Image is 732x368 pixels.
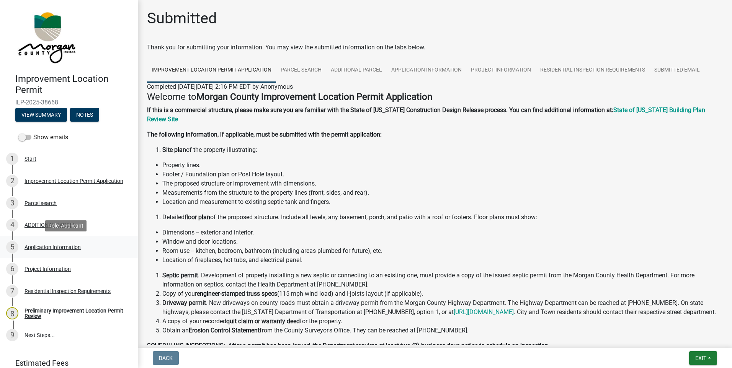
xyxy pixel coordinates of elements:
[15,108,67,122] button: View Summary
[6,241,18,253] div: 5
[162,179,723,188] li: The proposed structure or improvement with dimensions.
[15,99,123,106] span: ILP-2025-38668
[162,271,723,289] li: . Development of property installing a new septic or connecting to an existing one, must provide ...
[153,351,179,365] button: Back
[162,228,723,237] li: Dimensions -- exterior and interior.
[147,342,550,349] strong: SCHEDULING INSPECTIONS: After a permit has been issued, the Department requires at least two (2) ...
[25,200,57,206] div: Parcel search
[70,112,99,118] wm-modal-confirm: Notes
[25,156,36,161] div: Start
[162,170,723,179] li: Footer / Foundation plan or Post Hole layout.
[147,131,382,138] strong: The following information, if applicable, must be submitted with the permit application:
[25,244,81,250] div: Application Information
[162,299,206,306] strong: Driveway permit
[536,58,650,83] a: Residential Inspection Requirements
[276,58,326,83] a: Parcel search
[6,329,18,341] div: 9
[162,161,723,170] li: Property lines.
[226,318,300,325] strong: quit claim or warranty deed
[185,213,210,221] strong: floor plan
[159,355,173,361] span: Back
[387,58,466,83] a: Application Information
[162,317,723,326] li: A copy of your recorded for the property.
[326,58,387,83] a: ADDITIONAL PARCEL
[454,308,514,316] a: [URL][DOMAIN_NAME]
[695,355,706,361] span: Exit
[162,145,723,155] li: of the property illustrating:
[45,220,87,231] div: Role: Applicant
[25,308,126,319] div: Preliminary Improvement Location Permit Review
[25,266,71,272] div: Project Information
[6,175,18,187] div: 2
[15,73,132,96] h4: Improvement Location Permit
[18,133,68,142] label: Show emails
[162,237,723,246] li: Window and door locations.
[162,213,723,222] li: Detailed of the proposed structure. Include all levels, any basement, porch, and patio with a roo...
[147,106,613,114] strong: If this is a commercial structure, please make sure you are familiar with the State of [US_STATE]...
[162,197,723,207] li: Location and measurement to existing septic tank and fingers.
[196,91,432,102] strong: Morgan County Improvement Location Permit Application
[6,285,18,297] div: 7
[162,256,723,265] li: Location of fireplaces, hot tubs, and electrical panel.
[15,8,77,65] img: Morgan County, Indiana
[25,288,111,294] div: Residential Inspection Requirements
[650,58,704,83] a: Submitted Email
[25,222,76,228] div: ADDITIONAL PARCEL
[147,43,723,52] div: Thank you for submitting your information. You may view the submitted information on the tabs below.
[162,188,723,197] li: Measurements from the structure to the property lines (front, sides, and rear).
[147,83,293,90] span: Completed [DATE][DATE] 2:16 PM EDT by Anonymous
[162,272,198,279] strong: Septic permit
[466,58,536,83] a: Project Information
[6,153,18,165] div: 1
[162,298,723,317] li: . New driveways on county roads must obtain a driveway permit from the Morgan County Highway Depa...
[147,58,276,83] a: Improvement Location Permit Application
[147,91,723,103] h4: Welcome to
[689,351,717,365] button: Exit
[15,112,67,118] wm-modal-confirm: Summary
[70,108,99,122] button: Notes
[6,263,18,275] div: 6
[147,9,217,28] h1: Submitted
[162,146,186,153] strong: Site plan
[147,106,705,123] a: State of [US_STATE] Building Plan Review Site
[162,326,723,335] li: Obtain an from the County Surveyor's Office. They can be reached at [PHONE_NUMBER].
[6,307,18,319] div: 8
[162,289,723,298] li: Copy of your (115 mph wind load) and I-joists layout (if applicable).
[6,197,18,209] div: 3
[197,290,277,297] strong: engineer-stamped truss specs
[6,219,18,231] div: 4
[162,246,723,256] li: Room use -- kitchen, bedroom, bathroom (including areas plumbed for future), etc.
[189,327,260,334] strong: Erosion Control Statement
[25,178,123,184] div: Improvement Location Permit Application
